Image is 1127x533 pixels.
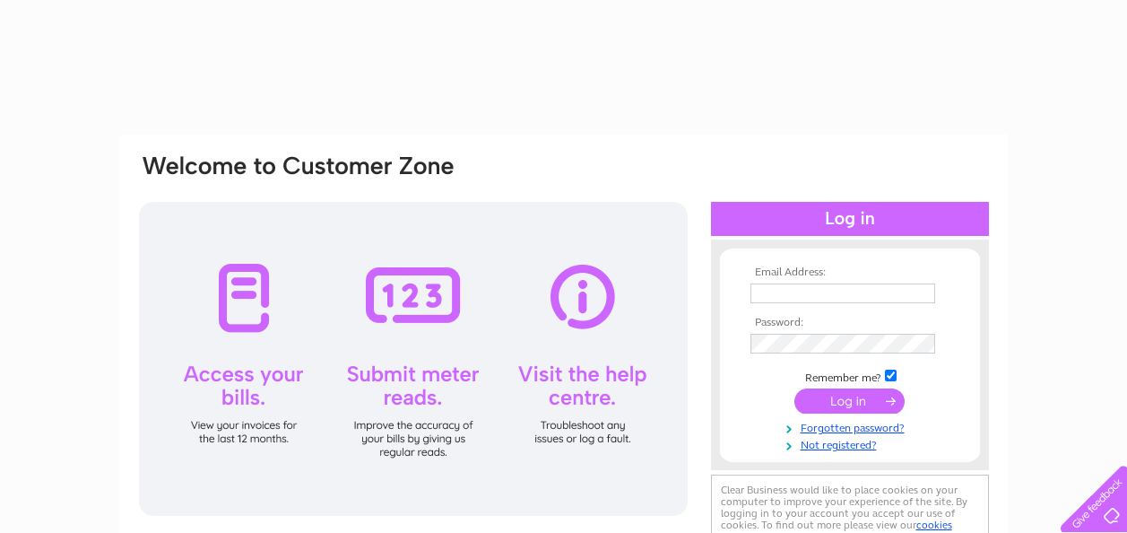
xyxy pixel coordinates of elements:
[746,367,954,385] td: Remember me?
[746,266,954,279] th: Email Address:
[750,418,954,435] a: Forgotten password?
[750,435,954,452] a: Not registered?
[794,389,905,414] input: Submit
[746,317,954,329] th: Password:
